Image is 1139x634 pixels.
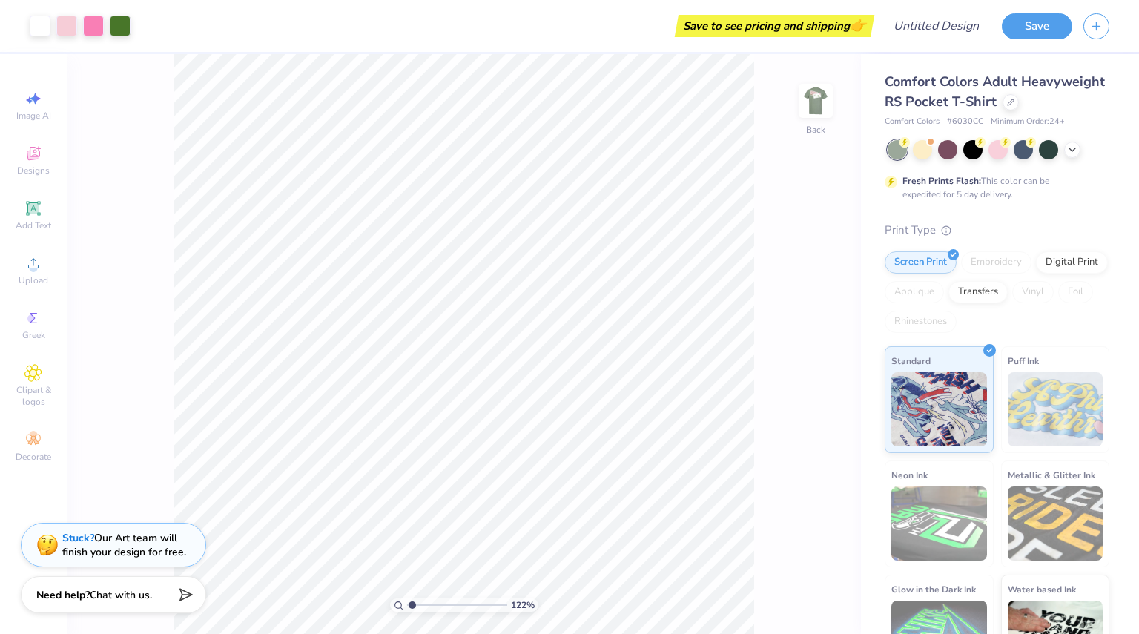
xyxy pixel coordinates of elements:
[17,165,50,176] span: Designs
[961,251,1031,274] div: Embroidery
[891,467,928,483] span: Neon Ink
[885,222,1109,239] div: Print Type
[947,116,983,128] span: # 6030CC
[801,86,831,116] img: Back
[1008,467,1095,483] span: Metallic & Glitter Ink
[19,274,48,286] span: Upload
[36,588,90,602] strong: Need help?
[891,581,976,597] span: Glow in the Dark Ink
[1008,581,1076,597] span: Water based Ink
[1008,486,1103,561] img: Metallic & Glitter Ink
[902,175,981,187] strong: Fresh Prints Flash:
[882,11,991,41] input: Untitled Design
[885,73,1105,110] span: Comfort Colors Adult Heavyweight RS Pocket T-Shirt
[885,251,957,274] div: Screen Print
[891,372,987,446] img: Standard
[679,15,871,37] div: Save to see pricing and shipping
[1058,281,1093,303] div: Foil
[1002,13,1072,39] button: Save
[7,384,59,408] span: Clipart & logos
[62,531,186,559] div: Our Art team will finish your design for free.
[1012,281,1054,303] div: Vinyl
[16,451,51,463] span: Decorate
[948,281,1008,303] div: Transfers
[885,311,957,333] div: Rhinestones
[16,110,51,122] span: Image AI
[1008,353,1039,369] span: Puff Ink
[1008,372,1103,446] img: Puff Ink
[90,588,152,602] span: Chat with us.
[902,174,1085,201] div: This color can be expedited for 5 day delivery.
[891,353,931,369] span: Standard
[885,281,944,303] div: Applique
[16,219,51,231] span: Add Text
[891,486,987,561] img: Neon Ink
[22,329,45,341] span: Greek
[850,16,866,34] span: 👉
[806,123,825,136] div: Back
[511,598,535,612] span: 122 %
[885,116,940,128] span: Comfort Colors
[1036,251,1108,274] div: Digital Print
[62,531,94,545] strong: Stuck?
[991,116,1065,128] span: Minimum Order: 24 +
